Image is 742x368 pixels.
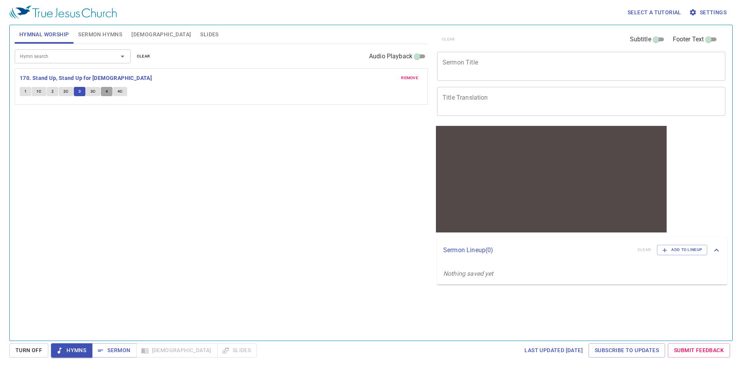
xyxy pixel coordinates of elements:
a: Subscribe to Updates [589,343,665,358]
span: Audio Playback [369,52,412,61]
span: Subscribe to Updates [595,346,659,355]
span: 3 [78,88,81,95]
button: Turn Off [9,343,48,358]
span: Settings [691,8,727,17]
span: Last updated [DATE] [524,346,583,355]
button: 4 [101,87,112,96]
span: 4 [106,88,108,95]
span: Submit Feedback [674,346,724,355]
span: [DEMOGRAPHIC_DATA] [131,30,191,39]
span: Turn Off [15,346,42,355]
button: clear [132,52,155,61]
span: Hymnal Worship [19,30,69,39]
b: 170. Stand Up, Stand Up for [DEMOGRAPHIC_DATA] [20,73,152,83]
span: Hymns [57,346,86,355]
button: 2 [47,87,58,96]
button: 1C [32,87,46,96]
p: Sermon Lineup ( 0 ) [443,246,631,255]
button: Sermon [92,343,136,358]
button: Settings [688,5,730,20]
span: 2C [63,88,69,95]
iframe: from-child [434,124,669,234]
span: 1 [24,88,27,95]
span: 2 [51,88,54,95]
span: Select a tutorial [628,8,681,17]
button: Open [117,51,128,62]
a: Submit Feedback [668,343,730,358]
span: Slides [200,30,218,39]
span: 4C [117,88,123,95]
span: 3C [90,88,96,95]
span: clear [137,53,150,60]
span: Footer Text [673,35,704,44]
button: 3C [86,87,100,96]
span: Sermon Hymns [78,30,122,39]
span: Subtitle [630,35,651,44]
button: remove [397,73,423,83]
span: Sermon [98,346,130,355]
a: Last updated [DATE] [521,343,586,358]
button: 2C [59,87,73,96]
span: remove [401,75,418,81]
button: Select a tutorial [625,5,684,20]
button: 3 [74,87,85,96]
i: Nothing saved yet [443,270,494,277]
button: Hymns [51,343,92,358]
button: Add to Lineup [657,245,707,255]
button: 4C [113,87,128,96]
span: Add to Lineup [662,246,702,253]
button: 1 [20,87,31,96]
button: 170. Stand Up, Stand Up for [DEMOGRAPHIC_DATA] [20,73,153,83]
img: True Jesus Church [9,5,117,19]
div: Sermon Lineup(0)clearAdd to Lineup [437,237,727,263]
span: 1C [36,88,42,95]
